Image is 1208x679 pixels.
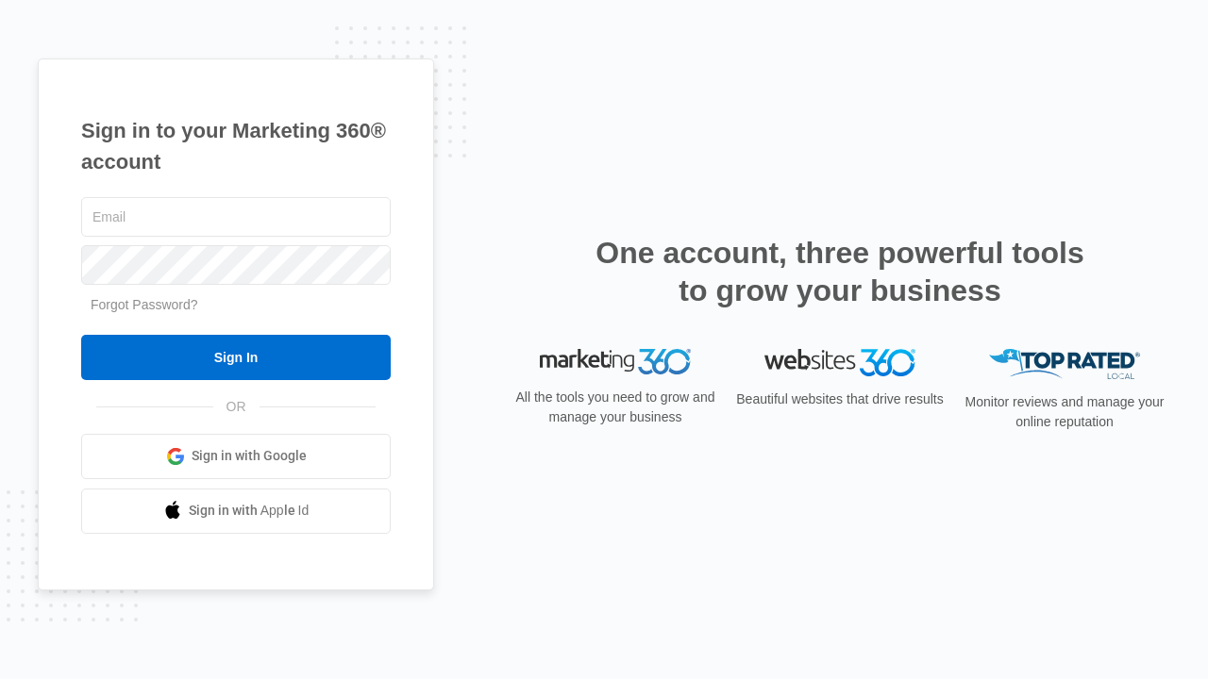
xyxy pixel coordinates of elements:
[734,389,946,409] p: Beautiful websites that drive results
[510,388,721,427] p: All the tools you need to grow and manage your business
[764,349,915,376] img: Websites 360
[989,349,1140,380] img: Top Rated Local
[189,501,310,521] span: Sign in with Apple Id
[540,349,691,375] img: Marketing 360
[590,234,1090,309] h2: One account, three powerful tools to grow your business
[81,115,391,177] h1: Sign in to your Marketing 360® account
[81,197,391,237] input: Email
[959,392,1170,432] p: Monitor reviews and manage your online reputation
[213,397,260,417] span: OR
[192,446,307,466] span: Sign in with Google
[81,434,391,479] a: Sign in with Google
[81,335,391,380] input: Sign In
[91,297,198,312] a: Forgot Password?
[81,489,391,534] a: Sign in with Apple Id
